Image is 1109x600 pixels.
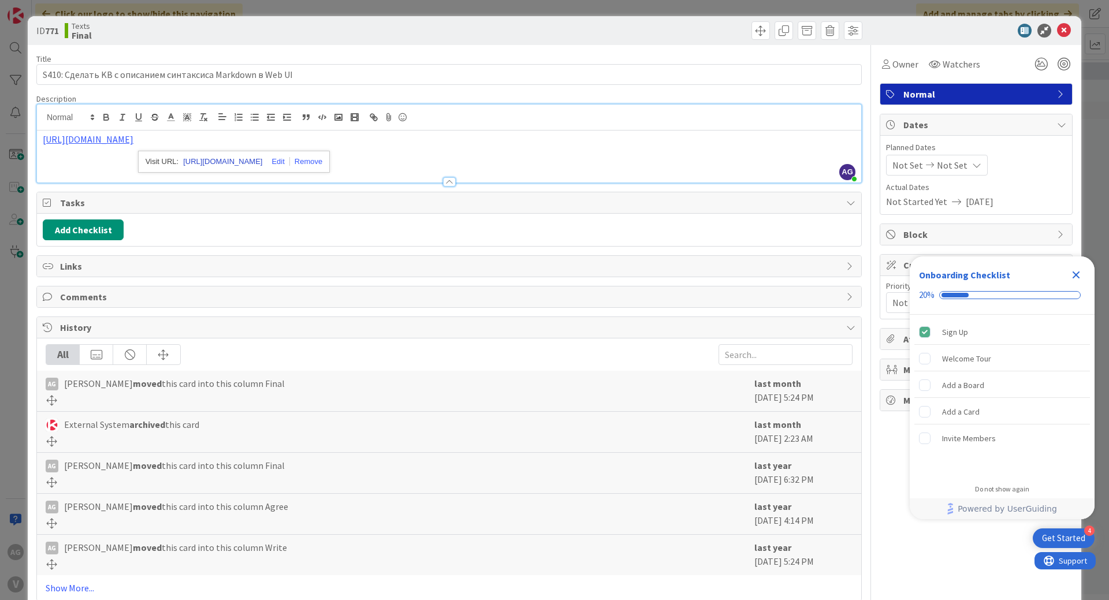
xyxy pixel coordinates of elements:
span: [PERSON_NAME] this card into this column Write [64,541,287,554]
span: Tasks [60,196,840,210]
div: Welcome Tour [942,352,991,366]
span: Custom Fields [903,258,1051,272]
span: Support [24,2,53,16]
b: last year [754,460,791,471]
span: Mirrors [903,363,1051,377]
b: Final [72,31,92,40]
b: moved [133,542,162,553]
a: Powered by UserGuiding [916,498,1089,519]
span: Watchers [943,57,980,71]
span: Metrics [903,393,1051,407]
b: moved [133,378,162,389]
div: Invite Members [942,431,996,445]
div: Add a Board [942,378,984,392]
span: Description [36,94,76,104]
span: Planned Dates [886,141,1066,154]
div: Add a Card [942,405,980,419]
div: Onboarding Checklist [919,268,1010,282]
div: All [46,345,80,364]
span: Attachments [903,332,1051,346]
div: [DATE] 2:23 AM [754,418,853,446]
label: Title [36,54,51,64]
div: AG [46,542,58,554]
span: [DATE] [966,195,993,208]
span: ID [36,24,59,38]
div: Invite Members is incomplete. [914,426,1090,451]
span: Not Started Yet [886,195,947,208]
div: AG [46,501,58,513]
div: Sign Up is complete. [914,319,1090,345]
div: Footer [910,498,1095,519]
div: Open Get Started checklist, remaining modules: 4 [1033,528,1095,548]
span: Texts [72,21,92,31]
b: moved [133,501,162,512]
div: Get Started [1042,532,1085,544]
b: 771 [45,25,59,36]
div: Do not show again [975,485,1029,494]
span: Normal [903,87,1051,101]
span: Links [60,259,840,273]
div: Welcome Tour is incomplete. [914,346,1090,371]
span: Comments [60,290,840,304]
b: moved [133,460,162,471]
span: History [60,321,840,334]
b: archived [129,419,165,430]
span: Block [903,228,1051,241]
span: [PERSON_NAME] this card into this column Agree [64,500,288,513]
div: [DATE] 4:14 PM [754,500,853,528]
div: Add a Board is incomplete. [914,372,1090,398]
b: last year [754,501,791,512]
span: Not Set [892,295,1040,311]
span: Owner [892,57,918,71]
div: AG [46,378,58,390]
img: ES [46,419,58,431]
div: [DATE] 6:32 PM [754,459,853,487]
div: Checklist items [910,315,1095,477]
b: last year [754,542,791,553]
b: last month [754,419,801,430]
span: Not Set [892,158,923,172]
a: [URL][DOMAIN_NAME] [183,154,262,169]
input: type card name here... [36,64,862,85]
span: AG [839,164,855,180]
div: Sign Up [942,325,968,339]
div: [DATE] 5:24 PM [754,377,853,405]
div: Close Checklist [1067,266,1085,284]
span: [PERSON_NAME] this card into this column Final [64,459,285,472]
b: last month [754,378,801,389]
div: AG [46,460,58,472]
span: Not Set [937,158,967,172]
div: 4 [1084,526,1095,536]
div: Priority [886,282,1066,290]
div: 20% [919,290,935,300]
span: Actual Dates [886,181,1066,193]
div: Add a Card is incomplete. [914,399,1090,424]
div: [DATE] 5:24 PM [754,541,853,569]
div: Checklist Container [910,256,1095,519]
button: Add Checklist [43,219,124,240]
span: Powered by UserGuiding [958,502,1057,516]
a: Show More... [46,581,853,595]
input: Search... [719,344,853,365]
span: Dates [903,118,1051,132]
span: [PERSON_NAME] this card into this column Final [64,377,285,390]
div: Checklist progress: 20% [919,290,1085,300]
span: External System this card [64,418,199,431]
a: [URL][DOMAIN_NAME] [43,133,133,145]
